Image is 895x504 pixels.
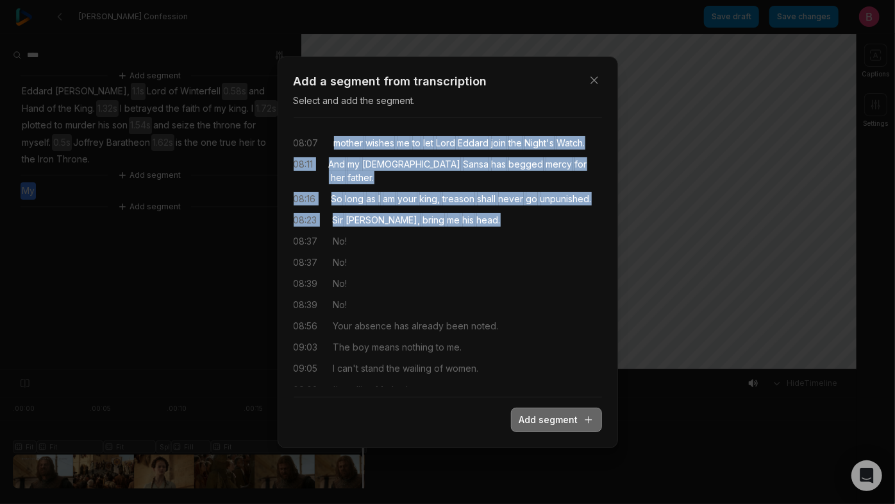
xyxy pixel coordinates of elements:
span: nothing [400,340,434,354]
button: Add segment [511,408,602,432]
span: Your [333,319,353,333]
span: me [395,136,410,150]
span: has [489,157,506,171]
span: me. [445,340,462,354]
span: stand [359,361,385,375]
span: I [376,192,381,205]
span: Night's [523,136,555,150]
h3: Add a segment from transcription [294,73,602,90]
span: bring [421,213,445,227]
p: Select and add the segment. [294,94,602,107]
span: No! [333,298,347,311]
span: [PERSON_NAME], [344,213,421,227]
span: wishes [364,136,395,150]
span: her [329,171,346,184]
span: Mother! [374,383,408,396]
div: Open Intercom Messenger [851,460,882,491]
span: treason [440,192,475,205]
span: No! [333,277,347,290]
div: 08:56 [294,319,318,333]
span: the [385,361,401,375]
span: been [444,319,469,333]
span: king, [417,192,440,205]
span: women. [444,361,479,375]
span: I [333,361,335,375]
div: 08:37 [294,234,318,248]
span: Eddard [456,136,489,150]
span: begged [506,157,544,171]
span: can't [335,361,359,375]
span: has [392,319,410,333]
span: already [410,319,444,333]
span: boy [351,340,370,354]
span: unpunished. [538,192,592,205]
div: 08:39 [294,277,318,290]
span: to [410,136,421,150]
span: mercy [544,157,573,171]
span: to [434,340,445,354]
span: absence [353,319,392,333]
span: am [381,192,396,205]
span: your [396,192,417,205]
span: let [421,136,434,150]
span: go [524,192,538,205]
span: telling [346,383,374,396]
span: mother [334,136,364,150]
span: noted. [469,319,499,333]
span: shall [475,192,496,205]
div: 08:16 [294,192,316,205]
span: The [333,340,351,354]
span: [DEMOGRAPHIC_DATA] [360,157,461,171]
span: wailing [401,361,432,375]
span: And [329,157,346,171]
span: No! [333,234,347,248]
span: me [445,213,460,227]
span: my [346,157,360,171]
div: 08:23 [294,213,317,227]
span: the [506,136,523,150]
div: 08:37 [294,256,318,269]
span: for [573,157,587,171]
span: join [489,136,506,150]
span: of [432,361,444,375]
span: means [370,340,400,354]
span: his [460,213,474,227]
div: 09:05 [294,361,318,375]
span: Sansa [461,157,489,171]
span: Lord [434,136,456,150]
span: head. [474,213,501,227]
span: No! [333,256,347,269]
div: 09:03 [294,340,318,354]
div: 08:07 [294,136,319,150]
span: father. [346,171,374,184]
span: So [331,192,343,205]
span: Watch. [555,136,585,150]
span: Sir [333,213,344,227]
span: never [496,192,524,205]
div: 09:08 [294,383,319,396]
div: 08:39 [294,298,318,311]
span: as [364,192,376,205]
span: I'm [334,383,346,396]
span: long [343,192,364,205]
div: 08:11 [294,157,314,184]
